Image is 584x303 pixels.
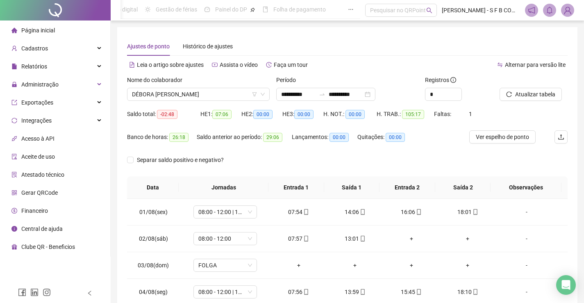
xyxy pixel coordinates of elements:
[446,287,490,296] div: 18:10
[139,235,168,242] span: 02/08(sáb)
[21,226,63,232] span: Central de ajuda
[515,90,555,99] span: Atualizar tabela
[11,46,17,51] span: user-add
[156,6,197,13] span: Gestão de férias
[546,7,553,14] span: bell
[390,261,433,270] div: +
[266,62,272,68] span: history
[333,234,377,243] div: 13:01
[215,6,247,13] span: Painel do DP
[132,88,265,100] span: DÉBORA EVA DOS SANTOS BARBOSA
[402,110,424,119] span: 105:17
[21,135,55,142] span: Acesso à API
[319,91,325,98] span: swap-right
[169,133,189,142] span: 26:18
[277,207,320,216] div: 07:54
[11,82,17,87] span: lock
[21,244,75,250] span: Clube QR - Beneficios
[11,64,17,69] span: file
[292,132,357,142] div: Lançamentos:
[11,100,17,105] span: export
[11,244,17,250] span: gift
[21,171,64,178] span: Atestado técnico
[502,234,551,243] div: -
[274,62,308,68] span: Faça um tour
[390,234,433,243] div: +
[348,7,354,12] span: ellipsis
[127,109,200,119] div: Saldo total:
[263,133,282,142] span: 29:06
[345,110,365,119] span: 00:00
[502,287,551,296] div: -
[252,92,257,97] span: filter
[145,7,151,12] span: sun
[21,45,48,52] span: Cadastros
[157,110,177,119] span: -02:48
[333,287,377,296] div: 13:59
[129,62,135,68] span: file-text
[359,236,366,241] span: mobile
[476,132,529,141] span: Ver espelho de ponto
[183,43,233,50] span: Histórico de ajustes
[469,130,536,144] button: Ver espelho de ponto
[386,133,405,142] span: 00:00
[302,236,309,241] span: mobile
[127,43,170,50] span: Ajustes de ponto
[277,234,320,243] div: 07:57
[390,207,433,216] div: 16:06
[198,206,252,218] span: 08:00 - 12:00 | 14:00 - 18:00
[450,77,456,83] span: info-circle
[87,290,93,296] span: left
[198,232,252,245] span: 08:00 - 12:00
[294,110,314,119] span: 00:00
[426,7,432,14] span: search
[21,153,55,160] span: Aceite de uso
[250,7,255,12] span: pushpin
[11,208,17,214] span: dollar
[333,207,377,216] div: 14:06
[198,259,252,271] span: FOLGA
[277,287,320,296] div: 07:56
[212,62,218,68] span: youtube
[21,207,48,214] span: Financeiro
[359,209,366,215] span: mobile
[21,63,47,70] span: Relatórios
[138,262,169,269] span: 03/08(dom)
[329,133,349,142] span: 00:00
[11,172,17,178] span: solution
[435,176,491,199] th: Saída 2
[127,75,188,84] label: Nome do colaborador
[528,7,535,14] span: notification
[179,176,268,199] th: Jornadas
[357,132,415,142] div: Quitações:
[469,111,472,117] span: 1
[434,111,452,117] span: Faltas:
[497,183,554,192] span: Observações
[127,132,197,142] div: Banco de horas:
[198,286,252,298] span: 08:00 - 12:00 | 14:00 - 18:00
[324,176,380,199] th: Saída 1
[558,134,564,140] span: upload
[319,91,325,98] span: to
[18,288,26,296] span: facebook
[323,109,377,119] div: H. NOT.:
[333,261,377,270] div: +
[273,6,326,13] span: Folha de pagamento
[43,288,51,296] span: instagram
[442,6,520,15] span: [PERSON_NAME] - S F B COMERCIO DE MOVEIS E ELETRO
[220,62,258,68] span: Assista o vídeo
[277,261,320,270] div: +
[11,190,17,196] span: qrcode
[260,92,265,97] span: down
[505,62,566,68] span: Alternar para versão lite
[472,289,478,295] span: mobile
[415,289,422,295] span: mobile
[139,289,168,295] span: 04/08(seg)
[377,109,434,119] div: H. TRAB.:
[359,289,366,295] span: mobile
[241,109,282,119] div: HE 2:
[11,226,17,232] span: info-circle
[425,75,456,84] span: Registros
[390,287,433,296] div: 15:45
[21,81,59,88] span: Administração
